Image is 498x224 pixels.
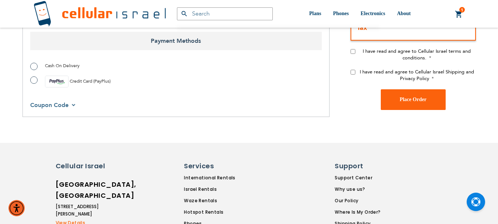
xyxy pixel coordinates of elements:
a: 1 [455,10,463,19]
h6: Services [184,161,271,171]
li: [STREET_ADDRESS][PERSON_NAME] [56,203,120,218]
span: Cash On Delivery [45,63,80,69]
span: Coupon Code [30,101,69,109]
a: Where Is My Order? [335,209,380,216]
a: Why use us? [335,186,380,193]
span: Phones [333,11,349,16]
span: Credit Card (PayPlus) [70,78,111,84]
span: Electronics [361,11,385,16]
div: Accessibility Menu [8,200,25,216]
button: Place Order [381,89,446,110]
a: Waze Rentals [184,197,275,204]
a: International Rentals [184,175,275,181]
span: I have read and agree to Cellular Israel terms and conditions. [363,48,471,61]
span: Place Order [400,97,426,102]
img: payplus.svg [45,76,69,87]
h6: Support [335,161,376,171]
input: Search [177,7,273,20]
h6: Cellular Israel [56,161,120,171]
span: 1 [461,7,463,13]
a: Israel Rentals [184,186,275,193]
span: Payment Methods [30,32,322,50]
a: Our Policy [335,197,380,204]
a: Support Center [335,175,380,181]
span: Plans [309,11,321,16]
h6: [GEOGRAPHIC_DATA], [GEOGRAPHIC_DATA] [56,179,120,201]
span: I have read and agree to Cellular Israel Shipping and Privacy Policy [360,68,474,82]
a: Hotspot Rentals [184,209,275,216]
img: Cellular Israel Logo [34,1,166,27]
span: About [397,11,411,16]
